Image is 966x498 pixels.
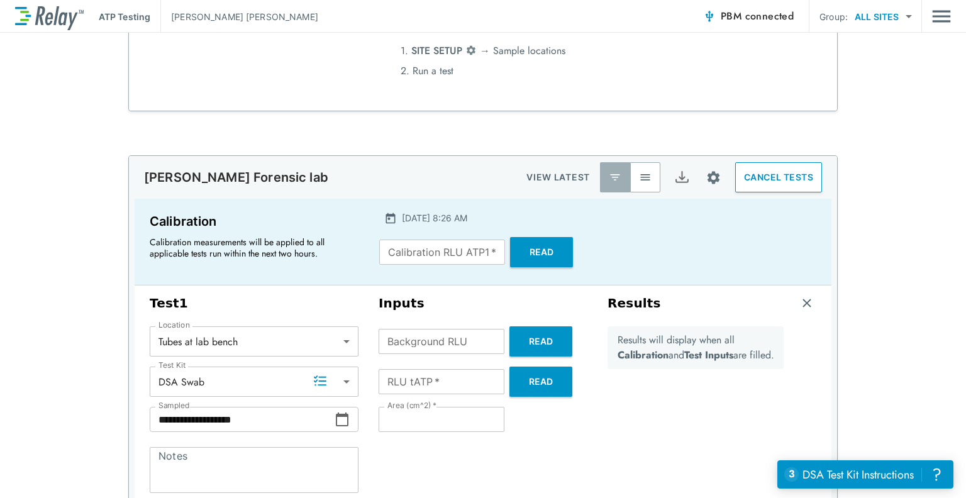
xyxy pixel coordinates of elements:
[618,348,669,362] b: Calibration
[509,326,572,357] button: Read
[150,369,358,394] div: DSA Swab
[698,4,799,29] button: PBM connected
[150,296,358,311] h3: Test 1
[150,407,335,432] input: Choose date, selected date is Aug 21, 2025
[777,460,953,489] iframe: Resource center
[15,3,84,30] img: LuminUltra Relay
[150,211,357,231] p: Calibration
[158,361,186,370] label: Test Kit
[401,41,565,61] li: 1. → Sample locations
[706,170,721,185] img: Settings Icon
[703,10,716,23] img: Connected Icon
[819,10,848,23] p: Group:
[510,237,573,267] button: Read
[684,348,733,362] b: Test Inputs
[801,297,813,309] img: Remove
[674,170,690,185] img: Export Icon
[150,236,351,259] p: Calibration measurements will be applied to all applicable tests run within the next two hours.
[735,162,822,192] button: CANCEL TESTS
[639,171,652,184] img: View All
[618,333,774,363] p: Results will display when all and are filled.
[465,45,477,56] img: Settings Icon
[171,10,318,23] p: [PERSON_NAME] [PERSON_NAME]
[667,162,697,192] button: Export
[721,8,794,25] span: PBM
[158,321,190,329] label: Location
[509,367,572,397] button: Read
[387,401,436,410] label: Area (cm^2)
[609,171,621,184] img: Latest
[99,10,150,23] p: ATP Testing
[932,4,951,28] button: Main menu
[697,161,730,194] button: Site setup
[401,61,565,81] li: 2. Run a test
[384,212,397,224] img: Calender Icon
[402,211,467,224] p: [DATE] 8:26 AM
[144,170,328,185] p: [PERSON_NAME] Forensic lab
[608,296,661,311] h3: Results
[526,170,590,185] p: VIEW LATEST
[411,43,462,58] span: SITE SETUP
[158,401,190,410] label: Sampled
[932,4,951,28] img: Drawer Icon
[745,9,794,23] span: connected
[379,296,587,311] h3: Inputs
[150,329,358,354] div: Tubes at lab bench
